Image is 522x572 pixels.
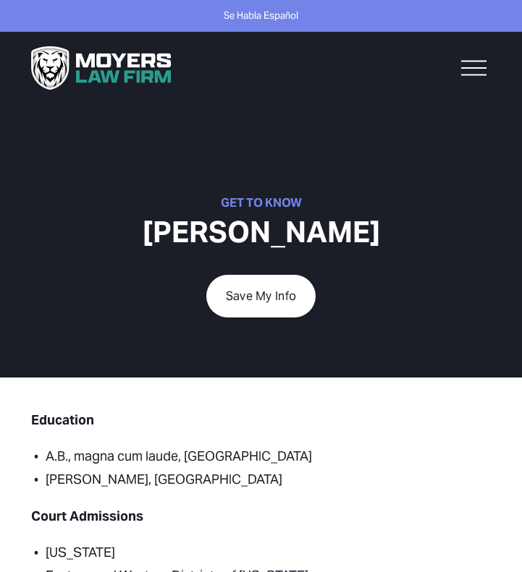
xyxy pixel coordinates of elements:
h1: [PERSON_NAME] [31,214,491,250]
p: [PERSON_NAME], [GEOGRAPHIC_DATA] [46,468,491,491]
p: [US_STATE] [46,541,491,564]
p: A.B., magna cum laude, [GEOGRAPHIC_DATA] [46,445,491,468]
a: Save My Info [206,275,316,317]
p: Se Habla Español [28,7,494,24]
strong: Court Admissions [31,508,143,524]
img: Moyers Law Firm | Everyone Matters. Everyone Counts. [31,46,171,90]
strong: Education [31,411,94,428]
strong: GET TO KNOW [221,195,302,210]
